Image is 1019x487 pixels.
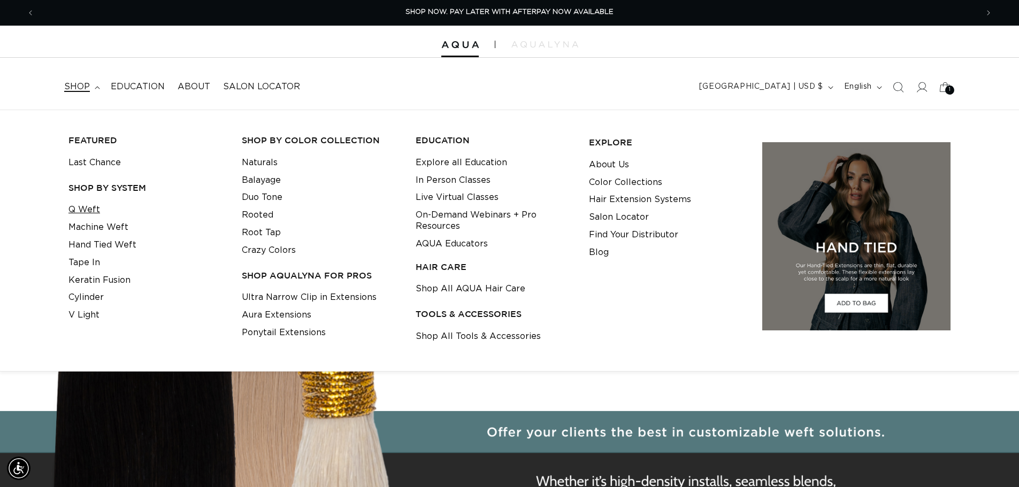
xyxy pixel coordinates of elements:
span: English [844,81,872,92]
h3: EDUCATION [416,135,572,146]
a: V Light [68,306,99,324]
a: Crazy Colors [242,242,296,259]
span: SHOP NOW. PAY LATER WITH AFTERPAY NOW AVAILABLE [405,9,614,16]
a: Hand Tied Weft [68,236,136,254]
a: Shop All Tools & Accessories [416,328,541,345]
button: [GEOGRAPHIC_DATA] | USD $ [693,77,838,97]
a: Ultra Narrow Clip in Extensions [242,289,377,306]
a: Keratin Fusion [68,272,131,289]
h3: SHOP BY SYSTEM [68,182,225,194]
a: Naturals [242,154,278,172]
span: 1 [949,86,951,95]
span: Education [111,81,165,92]
a: AQUA Educators [416,235,488,253]
a: Salon Locator [217,75,307,99]
summary: shop [58,75,104,99]
h3: Shop AquaLyna for Pros [242,270,399,281]
a: Rooted [242,206,273,224]
a: About [171,75,217,99]
a: Education [104,75,171,99]
a: About Us [589,156,629,174]
img: Aqua Hair Extensions [441,41,479,49]
div: Accessibility Menu [7,457,30,480]
span: [GEOGRAPHIC_DATA] | USD $ [699,81,823,92]
a: Ponytail Extensions [242,324,326,342]
a: Duo Tone [242,189,282,206]
a: Shop All AQUA Hair Care [416,280,525,298]
span: Salon Locator [223,81,300,92]
h3: HAIR CARE [416,261,572,273]
a: Color Collections [589,174,662,191]
a: Aura Extensions [242,306,311,324]
a: Blog [589,244,609,261]
a: Machine Weft [68,219,128,236]
h3: TOOLS & ACCESSORIES [416,308,572,320]
a: Live Virtual Classes [416,189,499,206]
a: Tape In [68,254,100,272]
a: Find Your Distributor [589,226,678,244]
a: Cylinder [68,289,104,306]
h3: Shop by Color Collection [242,135,399,146]
a: Explore all Education [416,154,507,172]
button: Previous announcement [19,3,42,23]
button: Next announcement [977,3,1000,23]
a: Q Weft [68,201,100,219]
img: aqualyna.com [511,41,578,48]
a: Salon Locator [589,208,649,226]
a: Balayage [242,172,281,189]
span: shop [64,81,90,92]
a: Last Chance [68,154,121,172]
a: Root Tap [242,224,281,242]
a: In Person Classes [416,172,491,189]
a: On-Demand Webinars + Pro Resources [416,206,572,235]
h3: EXPLORE [589,137,746,148]
span: About [178,81,210,92]
summary: Search [886,75,910,99]
button: English [838,77,886,97]
h3: FEATURED [68,135,225,146]
a: Hair Extension Systems [589,191,691,208]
